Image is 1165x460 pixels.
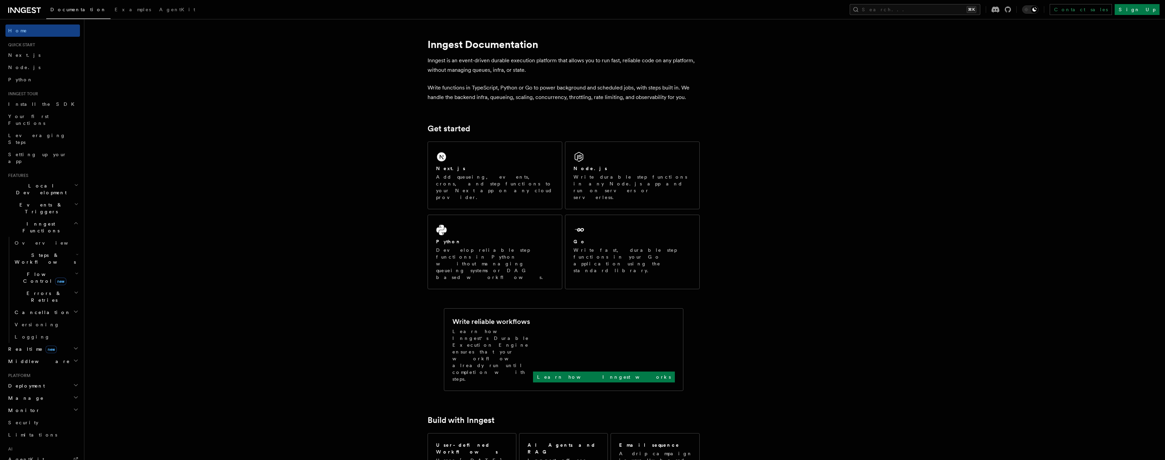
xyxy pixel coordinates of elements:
span: Flow Control [12,271,75,284]
button: Toggle dark mode [1022,5,1038,14]
span: Steps & Workflows [12,252,76,265]
h2: Node.js [573,165,607,172]
button: Realtimenew [5,343,80,355]
button: Steps & Workflows [12,249,80,268]
p: Learn how Inngest works [537,374,671,380]
span: Deployment [5,382,45,389]
span: Examples [115,7,151,12]
span: Node.js [8,65,40,70]
a: Examples [111,2,155,18]
a: Versioning [12,318,80,331]
h2: Write reliable workflows [452,317,530,326]
a: Contact sales [1050,4,1112,15]
span: Local Development [5,182,74,196]
span: Manage [5,395,44,401]
p: Add queueing, events, crons, and step functions to your Next app on any cloud provider. [436,174,554,201]
a: GoWrite fast, durable step functions in your Go application using the standard library. [565,215,700,289]
a: AgentKit [155,2,199,18]
a: Learn how Inngest works [533,372,675,382]
span: Home [8,27,27,34]
button: Cancellation [12,306,80,318]
h2: User-defined Workflows [436,442,508,455]
span: Versioning [15,322,60,327]
span: Quick start [5,42,35,48]
a: Limitations [5,429,80,441]
span: Inngest Functions [5,220,73,234]
span: Logging [15,334,50,340]
button: Middleware [5,355,80,367]
button: Local Development [5,180,80,199]
span: Security [8,420,38,425]
a: Leveraging Steps [5,129,80,148]
a: Get started [428,124,470,133]
p: Inngest is an event-driven durable execution platform that allows you to run fast, reliable code ... [428,56,700,75]
button: Inngest Functions [5,218,80,237]
p: Write durable step functions in any Node.js app and run on servers or serverless. [573,174,691,201]
a: Node.jsWrite durable step functions in any Node.js app and run on servers or serverless. [565,142,700,209]
p: Write functions in TypeScript, Python or Go to power background and scheduled jobs, with steps bu... [428,83,700,102]
a: Logging [12,331,80,343]
span: Limitations [8,432,57,438]
h2: AI Agents and RAG [528,442,600,455]
span: new [55,278,66,285]
button: Deployment [5,380,80,392]
span: Realtime [5,346,57,352]
span: Middleware [5,358,70,365]
button: Manage [5,392,80,404]
p: Develop reliable step functions in Python without managing queueing systems or DAG based workflows. [436,247,554,281]
h2: Email sequence [619,442,680,448]
span: Overview [15,240,85,246]
div: Inngest Functions [5,237,80,343]
a: Setting up your app [5,148,80,167]
span: Documentation [50,7,106,12]
span: new [46,346,57,353]
a: Install the SDK [5,98,80,110]
a: Next.jsAdd queueing, events, crons, and step functions to your Next app on any cloud provider. [428,142,562,209]
span: Next.js [8,52,40,58]
a: Security [5,416,80,429]
span: Setting up your app [8,152,67,164]
a: Overview [12,237,80,249]
span: Errors & Retries [12,290,74,303]
button: Monitor [5,404,80,416]
a: Node.js [5,61,80,73]
span: Python [8,77,33,82]
a: Python [5,73,80,86]
span: Features [5,173,28,178]
h2: Go [573,238,586,245]
h1: Inngest Documentation [428,38,700,50]
h2: Python [436,238,461,245]
a: Next.js [5,49,80,61]
a: Documentation [46,2,111,19]
span: Events & Triggers [5,201,74,215]
a: Sign Up [1115,4,1160,15]
span: Platform [5,373,31,378]
a: PythonDevelop reliable step functions in Python without managing queueing systems or DAG based wo... [428,215,562,289]
button: Errors & Retries [12,287,80,306]
span: Install the SDK [8,101,79,107]
span: Inngest tour [5,91,38,97]
button: Flow Controlnew [12,268,80,287]
a: Your first Functions [5,110,80,129]
h2: Next.js [436,165,465,172]
p: Learn how Inngest's Durable Execution Engine ensures that your workflow already run until complet... [452,328,533,382]
p: Write fast, durable step functions in your Go application using the standard library. [573,247,691,274]
span: Monitor [5,407,40,414]
a: Build with Inngest [428,415,495,425]
span: Your first Functions [8,114,49,126]
button: Events & Triggers [5,199,80,218]
a: Home [5,24,80,37]
kbd: ⌘K [967,6,976,13]
span: AgentKit [159,7,195,12]
span: Leveraging Steps [8,133,66,145]
button: Search...⌘K [850,4,980,15]
span: Cancellation [12,309,71,316]
span: AI [5,446,13,452]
